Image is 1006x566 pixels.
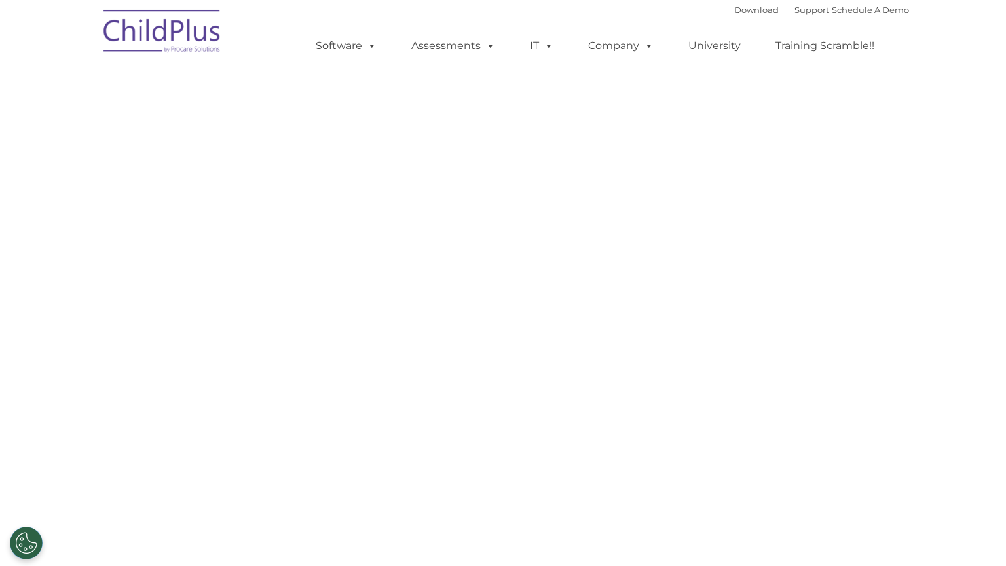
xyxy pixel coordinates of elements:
[794,5,829,15] a: Support
[762,33,887,59] a: Training Scramble!!
[734,5,779,15] a: Download
[303,33,390,59] a: Software
[517,33,567,59] a: IT
[734,5,909,15] font: |
[675,33,754,59] a: University
[832,5,909,15] a: Schedule A Demo
[575,33,667,59] a: Company
[97,1,228,66] img: ChildPlus by Procare Solutions
[398,33,508,59] a: Assessments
